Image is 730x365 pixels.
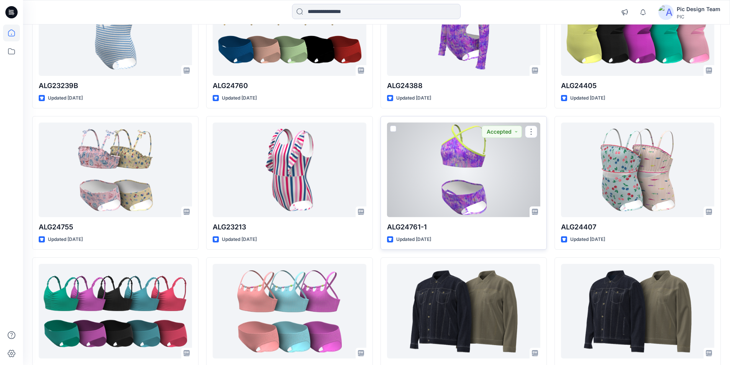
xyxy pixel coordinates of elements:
[39,123,192,217] a: ALG24755
[561,123,714,217] a: ALG24407
[570,94,605,102] p: Updated [DATE]
[39,80,192,91] p: ALG23239B
[387,80,540,91] p: ALG24388
[39,264,192,358] a: ALG24767
[387,264,540,358] a: GE25256BL PP REFERENCE – Men’s Denim Jacket
[387,123,540,217] a: ALG24761-1
[561,264,714,358] a: GE25256BL
[677,5,720,14] div: Pic Design Team
[213,80,366,91] p: ALG24760
[222,236,257,244] p: Updated [DATE]
[658,5,674,20] img: avatar
[570,236,605,244] p: Updated [DATE]
[213,222,366,232] p: ALG23213
[222,94,257,102] p: Updated [DATE]
[48,236,83,244] p: Updated [DATE]
[213,264,366,358] a: ALG24768
[561,80,714,91] p: ALG24405
[396,236,431,244] p: Updated [DATE]
[213,123,366,217] a: ALG23213
[39,222,192,232] p: ALG24755
[561,222,714,232] p: ALG24407
[48,94,83,102] p: Updated [DATE]
[387,222,540,232] p: ALG24761-1
[677,14,720,20] div: PIC
[396,94,431,102] p: Updated [DATE]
